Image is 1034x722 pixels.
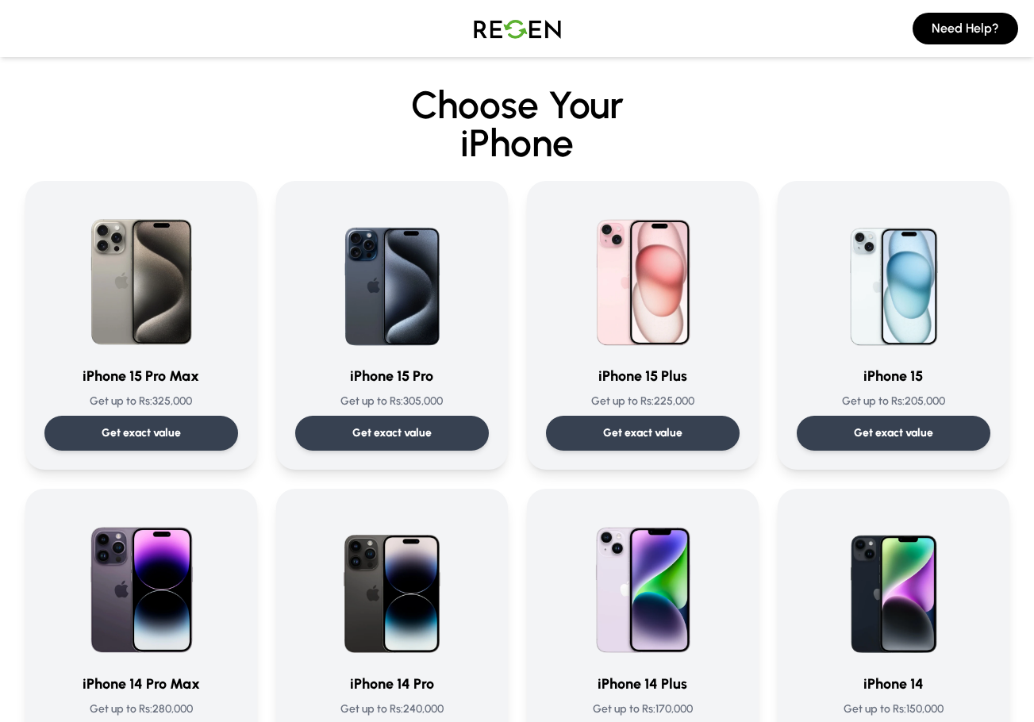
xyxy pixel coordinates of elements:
h3: iPhone 15 [797,365,990,387]
img: iPhone 15 Plus [567,200,719,352]
h3: iPhone 15 Pro [295,365,489,387]
p: Get up to Rs: 280,000 [44,701,238,717]
button: Need Help? [913,13,1018,44]
img: iPhone 14 Pro Max [65,508,217,660]
h3: iPhone 14 Pro [295,673,489,695]
p: Get exact value [102,425,181,441]
p: Get exact value [603,425,682,441]
span: iPhone [25,124,1009,162]
img: iPhone 14 Plus [567,508,719,660]
p: Get up to Rs: 170,000 [546,701,740,717]
span: Choose Your [411,82,624,128]
h3: iPhone 14 [797,673,990,695]
h3: iPhone 14 Plus [546,673,740,695]
img: iPhone 15 [817,200,970,352]
img: iPhone 14 Pro [316,508,468,660]
p: Get exact value [854,425,933,441]
p: Get up to Rs: 225,000 [546,394,740,409]
p: Get exact value [352,425,432,441]
p: Get up to Rs: 305,000 [295,394,489,409]
h3: iPhone 14 Pro Max [44,673,238,695]
p: Get up to Rs: 205,000 [797,394,990,409]
img: iPhone 14 [817,508,970,660]
p: Get up to Rs: 150,000 [797,701,990,717]
img: iPhone 15 Pro Max [65,200,217,352]
p: Get up to Rs: 240,000 [295,701,489,717]
img: iPhone 15 Pro [316,200,468,352]
p: Get up to Rs: 325,000 [44,394,238,409]
h3: iPhone 15 Plus [546,365,740,387]
h3: iPhone 15 Pro Max [44,365,238,387]
img: Logo [462,6,573,51]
